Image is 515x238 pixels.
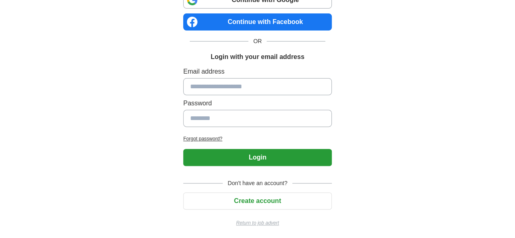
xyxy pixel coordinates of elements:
label: Email address [183,67,332,76]
a: Return to job advert [183,219,332,227]
a: Continue with Facebook [183,13,332,31]
span: OR [248,37,267,46]
button: Create account [183,192,332,210]
span: Don't have an account? [223,179,292,188]
label: Password [183,98,332,108]
a: Create account [183,197,332,204]
h1: Login with your email address [210,52,304,62]
a: Forgot password? [183,135,332,142]
button: Login [183,149,332,166]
